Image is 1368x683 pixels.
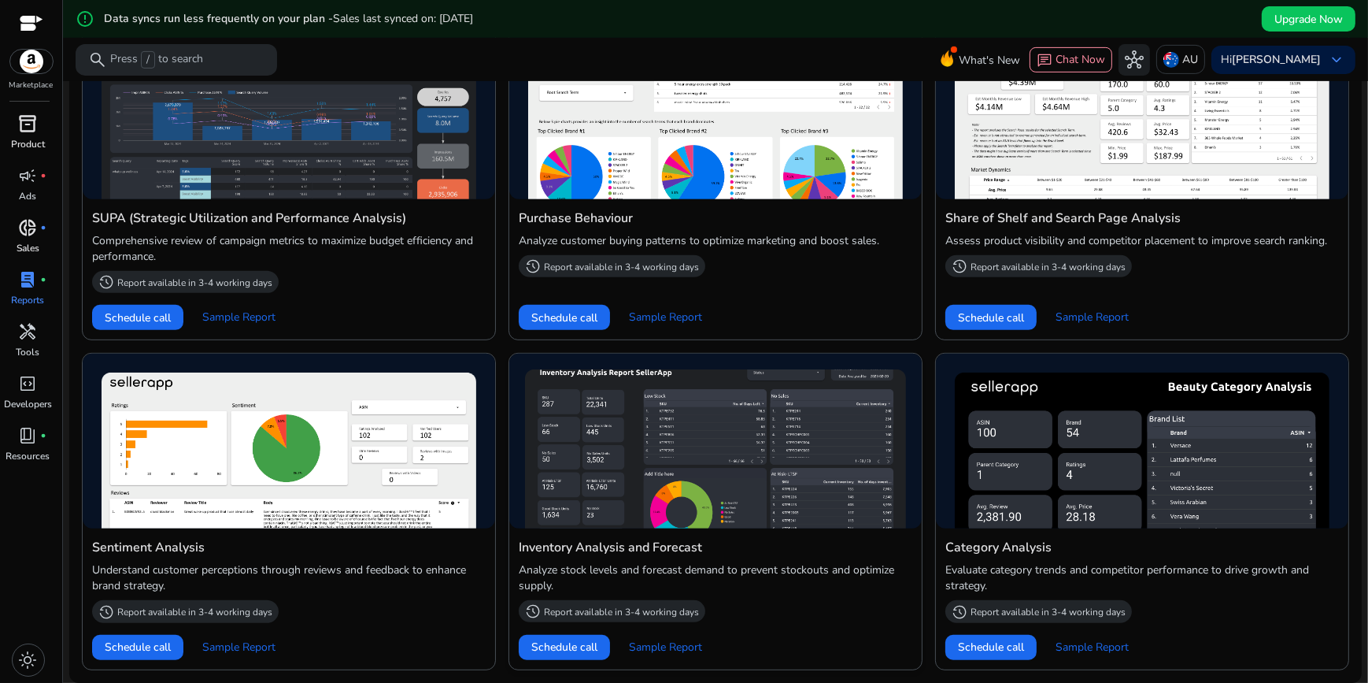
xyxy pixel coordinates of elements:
[1037,53,1052,69] span: chat
[616,635,715,660] button: Sample Report
[19,114,38,133] span: inventory_2
[92,538,486,557] h4: Sentiment Analysis
[1163,52,1179,68] img: au.svg
[971,606,1126,618] p: Report available in 3-4 working days
[1043,305,1141,330] button: Sample Report
[105,639,171,655] span: Schedule call
[98,604,114,620] span: history_2
[1056,52,1105,67] span: Chat Now
[544,606,699,618] p: Report available in 3-4 working days
[952,258,967,274] span: history_2
[1125,50,1144,69] span: hub
[1056,640,1129,655] span: Sample Report
[945,305,1037,330] button: Schedule call
[202,640,275,655] span: Sample Report
[19,218,38,237] span: donut_small
[1327,50,1346,69] span: keyboard_arrow_down
[945,635,1037,660] button: Schedule call
[519,305,610,330] button: Schedule call
[88,50,107,69] span: search
[544,261,699,273] p: Report available in 3-4 working days
[1232,52,1321,67] b: [PERSON_NAME]
[110,51,203,69] p: Press to search
[11,137,45,151] p: Product
[958,310,1024,326] span: Schedule call
[945,562,1339,594] p: Evaluate category trends and competitor performance to drive growth and strategy.
[629,640,702,655] span: Sample Report
[519,209,912,228] h4: Purchase Behaviour
[41,277,47,283] span: fiber_manual_record
[19,166,38,185] span: campaign
[20,189,37,203] p: Ads
[1030,47,1112,72] button: chatChat Now
[41,432,47,439] span: fiber_manual_record
[519,538,912,557] h4: Inventory Analysis and Forecast
[629,310,702,325] span: Sample Report
[616,305,715,330] button: Sample Report
[92,305,183,330] button: Schedule call
[92,233,486,265] p: Comprehensive review of campaign metrics to maximize budget efficiency and performance.
[19,374,38,393] span: code_blocks
[98,274,114,290] span: history_2
[945,538,1339,557] h4: Category Analysis
[6,449,50,463] p: Resources
[4,397,52,411] p: Developers
[19,322,38,341] span: handyman
[525,258,541,274] span: history_2
[41,225,47,231] span: fiber_manual_record
[1262,6,1355,32] button: Upgrade Now
[9,80,54,91] p: Marketplace
[519,233,912,249] p: Analyze customer buying patterns to optimize marketing and boost sales.
[958,639,1024,655] span: Schedule call
[531,310,597,326] span: Schedule call
[19,426,38,445] span: book_4
[1182,46,1198,73] p: AU
[952,604,967,620] span: history_2
[12,293,45,307] p: Reports
[1274,11,1343,28] span: Upgrade Now
[105,310,171,326] span: Schedule call
[971,261,1126,273] p: Report available in 3-4 working days
[19,270,38,289] span: lab_profile
[41,173,47,179] span: fiber_manual_record
[17,241,39,255] p: Sales
[141,51,155,69] span: /
[117,277,272,289] p: Report available in 3-4 working days
[104,13,473,26] h5: Data syncs run less frequently on your plan -
[945,233,1339,249] p: Assess product visibility and competitor placement to improve search ranking.
[531,639,597,655] span: Schedule call
[190,635,288,660] button: Sample Report
[525,603,541,619] span: history_2
[333,11,473,26] span: Sales last synced on: [DATE]
[76,9,94,28] mat-icon: error_outline
[519,562,912,594] p: Analyze stock levels and forecast demand to prevent stockouts and optimize supply.
[202,310,275,325] span: Sample Report
[92,635,183,660] button: Schedule call
[19,651,38,670] span: light_mode
[1118,44,1150,76] button: hub
[1221,54,1321,65] p: Hi
[959,46,1020,74] span: What's New
[945,209,1339,228] h4: Share of Shelf and Search Page Analysis
[190,305,288,330] button: Sample Report
[117,606,272,618] p: Report available in 3-4 working days
[1043,635,1141,660] button: Sample Report
[10,50,53,73] img: amazon.svg
[92,562,486,594] p: Understand customer perceptions through reviews and feedback to enhance brand strategy.
[92,209,486,228] h4: SUPA (Strategic Utilization and Performance Analysis)
[17,345,40,359] p: Tools
[519,635,610,660] button: Schedule call
[1056,310,1129,325] span: Sample Report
